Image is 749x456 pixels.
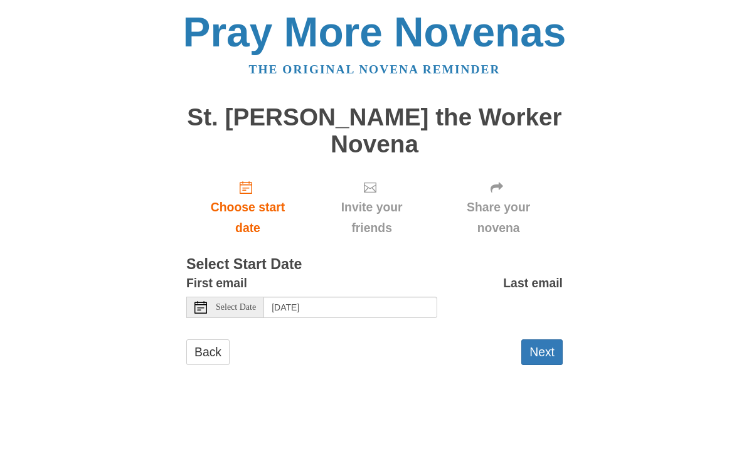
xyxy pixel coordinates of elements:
[186,257,563,273] h3: Select Start Date
[503,273,563,294] label: Last email
[309,170,434,245] div: Click "Next" to confirm your start date first.
[186,339,230,365] a: Back
[186,273,247,294] label: First email
[322,197,422,238] span: Invite your friends
[216,303,256,312] span: Select Date
[199,197,297,238] span: Choose start date
[434,170,563,245] div: Click "Next" to confirm your start date first.
[249,63,501,76] a: The original novena reminder
[186,170,309,245] a: Choose start date
[521,339,563,365] button: Next
[183,9,566,55] a: Pray More Novenas
[186,104,563,157] h1: St. [PERSON_NAME] the Worker Novena
[447,197,550,238] span: Share your novena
